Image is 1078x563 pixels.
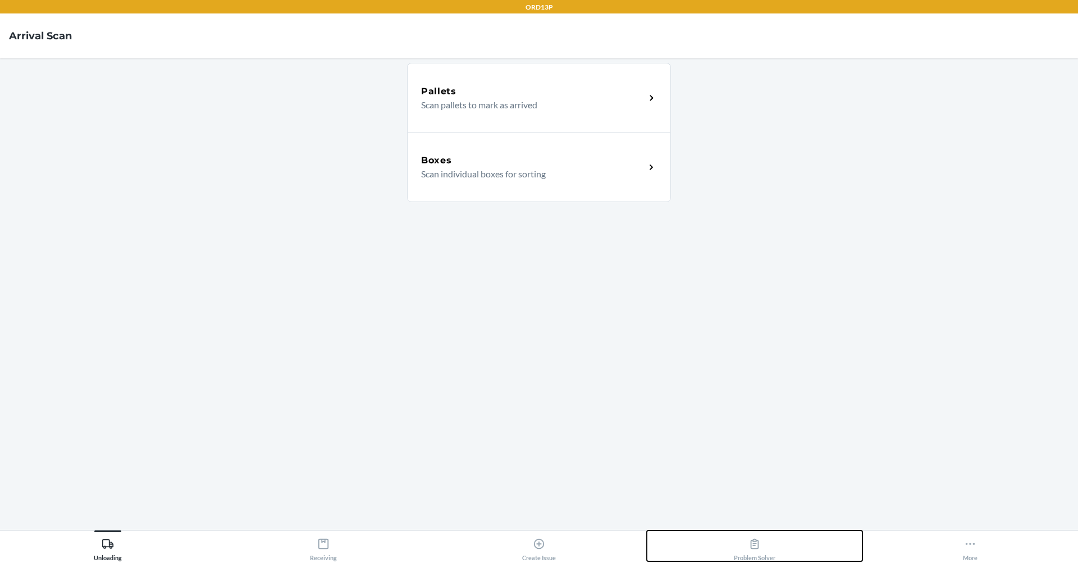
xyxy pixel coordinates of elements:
h5: Boxes [421,154,452,167]
h4: Arrival Scan [9,29,72,43]
p: Scan individual boxes for sorting [421,167,636,181]
button: Problem Solver [647,530,862,561]
button: More [862,530,1078,561]
div: Problem Solver [734,533,775,561]
div: Create Issue [522,533,556,561]
p: ORD13P [526,2,553,12]
p: Scan pallets to mark as arrived [421,98,636,112]
div: Receiving [310,533,337,561]
a: BoxesScan individual boxes for sorting [407,132,671,202]
h5: Pallets [421,85,456,98]
a: PalletsScan pallets to mark as arrived [407,63,671,132]
button: Create Issue [431,530,647,561]
div: Unloading [94,533,122,561]
div: More [963,533,977,561]
button: Receiving [216,530,431,561]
